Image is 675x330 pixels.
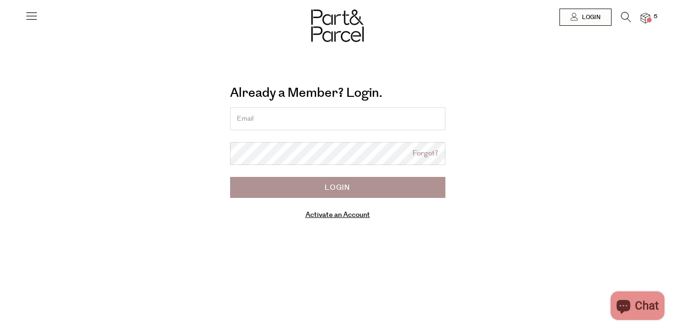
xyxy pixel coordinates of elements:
[651,12,660,21] span: 5
[641,13,650,23] a: 5
[559,9,612,26] a: Login
[230,107,445,130] input: Email
[311,10,364,42] img: Part&Parcel
[580,13,601,21] span: Login
[230,82,382,104] a: Already a Member? Login.
[412,148,438,159] a: Forgot?
[230,177,445,198] input: Login
[306,210,370,220] a: Activate an Account
[608,291,667,322] inbox-online-store-chat: Shopify online store chat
